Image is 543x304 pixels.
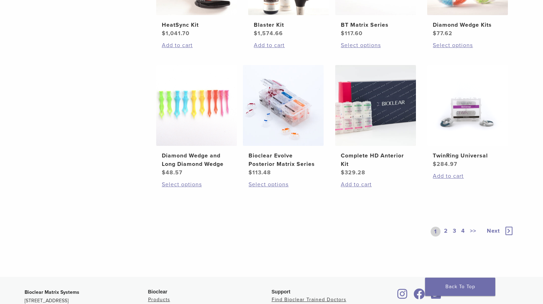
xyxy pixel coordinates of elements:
a: Add to cart: “TwinRing Universal” [433,172,502,180]
span: $ [341,169,345,176]
a: Bioclear [411,293,428,300]
span: $ [433,30,437,37]
h2: Diamond Wedge Kits [433,21,502,29]
a: 1 [431,227,441,237]
img: Bioclear Evolve Posterior Matrix Series [243,65,324,146]
a: 2 [443,227,449,237]
span: $ [162,30,166,37]
a: Bioclear Evolve Posterior Matrix SeriesBioclear Evolve Posterior Matrix Series $113.48 [243,65,324,177]
bdi: 77.62 [433,30,452,37]
a: >> [469,227,478,237]
span: Bioclear [148,289,167,295]
a: Bioclear [429,293,444,300]
a: 3 [451,227,458,237]
bdi: 117.60 [341,30,363,37]
a: 4 [460,227,466,237]
a: TwinRing UniversalTwinRing Universal $284.97 [427,65,509,168]
a: Add to cart: “Blaster Kit” [254,41,323,50]
h2: Blaster Kit [254,21,323,29]
strong: Bioclear Matrix Systems [25,289,79,295]
h2: Diamond Wedge and Long Diamond Wedge [162,151,231,168]
img: TwinRing Universal [427,65,508,146]
span: Next [487,227,500,234]
bdi: 329.28 [341,169,365,176]
a: Select options for “BT Matrix Series” [341,41,410,50]
span: Support [272,289,291,295]
h2: HeatSync Kit [162,21,231,29]
a: Find Bioclear Trained Doctors [272,297,346,303]
span: $ [249,169,252,176]
bdi: 1,574.66 [254,30,283,37]
img: Diamond Wedge and Long Diamond Wedge [156,65,237,146]
h2: BT Matrix Series [341,21,410,29]
a: Select options for “Diamond Wedge Kits” [433,41,502,50]
a: Bioclear [395,293,410,300]
a: Add to cart: “Complete HD Anterior Kit” [341,180,410,189]
bdi: 48.57 [162,169,183,176]
span: $ [254,30,258,37]
a: Select options for “Diamond Wedge and Long Diamond Wedge” [162,180,231,189]
span: $ [341,30,345,37]
a: Products [148,297,170,303]
a: Back To Top [425,278,495,296]
span: $ [433,161,437,168]
a: Diamond Wedge and Long Diamond WedgeDiamond Wedge and Long Diamond Wedge $48.57 [156,65,238,177]
a: Complete HD Anterior KitComplete HD Anterior Kit $329.28 [335,65,417,177]
img: Complete HD Anterior Kit [335,65,416,146]
h2: Complete HD Anterior Kit [341,151,410,168]
bdi: 1,041.70 [162,30,190,37]
bdi: 113.48 [249,169,271,176]
a: Add to cart: “HeatSync Kit” [162,41,231,50]
span: $ [162,169,166,176]
bdi: 284.97 [433,161,457,168]
a: Select options for “Bioclear Evolve Posterior Matrix Series” [249,180,318,189]
h2: Bioclear Evolve Posterior Matrix Series [249,151,318,168]
h2: TwinRing Universal [433,151,502,160]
